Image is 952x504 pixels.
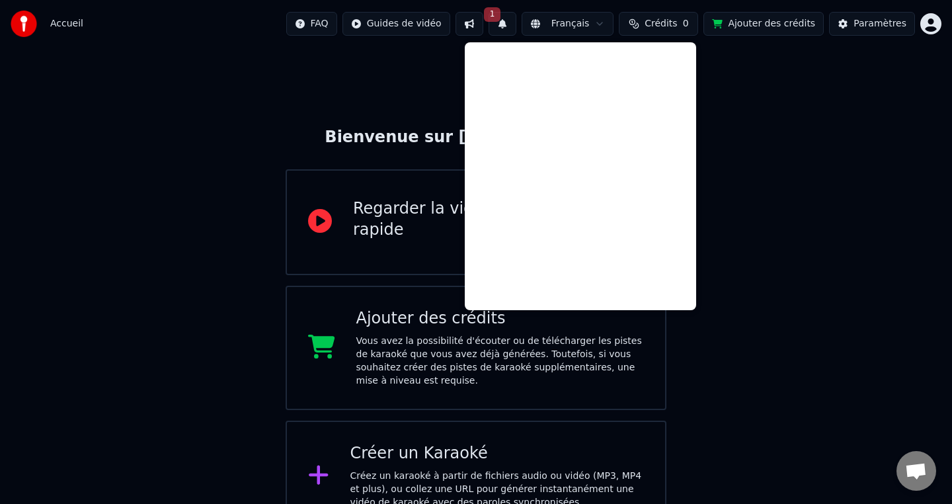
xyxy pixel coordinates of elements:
span: 0 [683,17,689,30]
button: Guides de vidéo [342,12,450,36]
div: Open chat [896,451,936,491]
div: Créer un Karaoké [350,443,645,464]
span: Crédits [645,17,677,30]
nav: breadcrumb [50,17,83,30]
span: Accueil [50,17,83,30]
div: Regarder la vidéo de démarrage rapide [353,198,644,241]
button: Crédits0 [619,12,698,36]
span: 1 [484,7,501,22]
div: Paramètres [853,17,906,30]
button: Ajouter des crédits [703,12,824,36]
button: Paramètres [829,12,915,36]
div: Ajouter des crédits [356,308,645,329]
div: Vous avez la possibilité d'écouter ou de télécharger les pistes de karaoké que vous avez déjà gén... [356,335,645,388]
button: FAQ [286,12,337,36]
div: Bienvenue sur [PERSON_NAME] [325,127,627,148]
img: youka [11,11,37,37]
button: 1 [489,12,516,36]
